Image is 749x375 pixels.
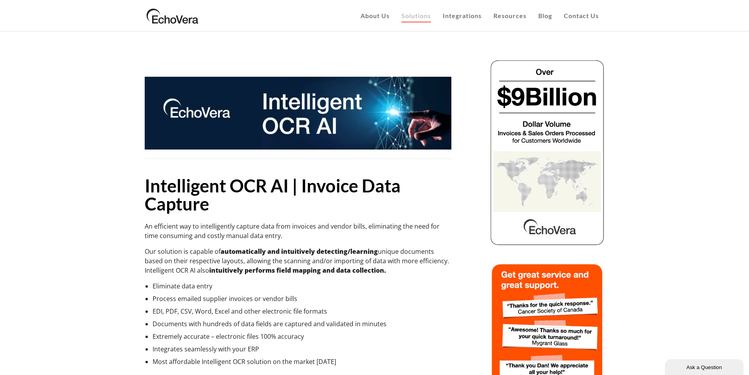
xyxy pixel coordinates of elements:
span: Integrations [443,12,482,19]
span: Blog [538,12,552,19]
img: Intelligent OCR AI [145,77,451,150]
li: Extremely accurate – electronic files 100% accuracy [153,332,451,341]
strong: Intelligent OCR AI | Invoice Data Capture [145,175,401,214]
li: Process emailed supplier invoices or vendor bills [153,294,451,303]
strong: intuitively performs field mapping and data collection. [209,266,386,275]
p: Our solution is capable of unique documents based on their respective layouts, allowing the scann... [145,247,451,275]
li: Documents with hundreds of data fields are captured and validated in minutes [153,319,451,329]
span: About Us [361,12,390,19]
p: An efficient way to intelligently capture data from invoices and vendor bills, eliminating the ne... [145,222,451,240]
strong: automatically and intuitively detecting/learning [221,247,378,256]
li: Eliminate data entry [153,281,451,291]
img: EchoVera [145,6,201,26]
span: Contact Us [564,12,599,19]
span: Resources [493,12,526,19]
iframe: chat widget [665,358,745,375]
img: echovera dollar volume [490,59,605,246]
li: Most affordable Intelligent OCR solution on the market [DATE] [153,357,451,366]
li: Integrates seamlessly with your ERP [153,344,451,354]
span: Solutions [401,12,431,19]
li: EDI, PDF, CSV, Word, Excel and other electronic file formats [153,307,451,316]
